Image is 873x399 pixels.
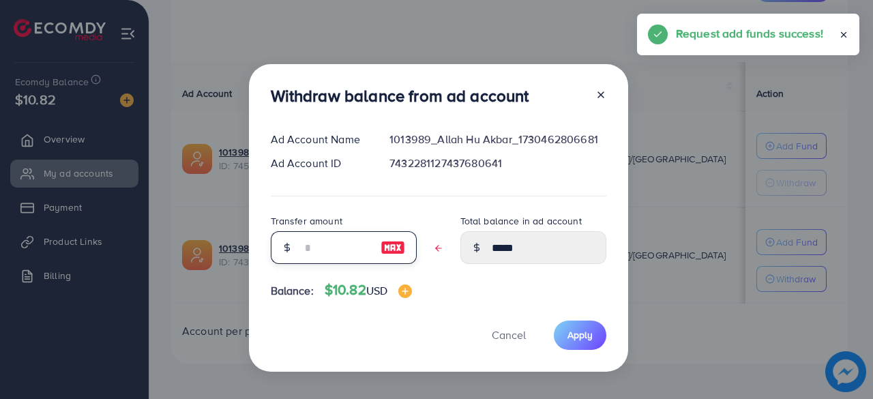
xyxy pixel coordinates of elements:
[379,156,617,171] div: 7432281127437680641
[460,214,582,228] label: Total balance in ad account
[567,328,593,342] span: Apply
[271,86,529,106] h3: Withdraw balance from ad account
[492,327,526,342] span: Cancel
[475,321,543,350] button: Cancel
[676,25,823,42] h5: Request add funds success!
[271,283,314,299] span: Balance:
[260,156,379,171] div: Ad Account ID
[398,284,412,298] img: image
[271,214,342,228] label: Transfer amount
[260,132,379,147] div: Ad Account Name
[554,321,606,350] button: Apply
[366,283,387,298] span: USD
[325,282,412,299] h4: $10.82
[381,239,405,256] img: image
[379,132,617,147] div: 1013989_Allah Hu Akbar_1730462806681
